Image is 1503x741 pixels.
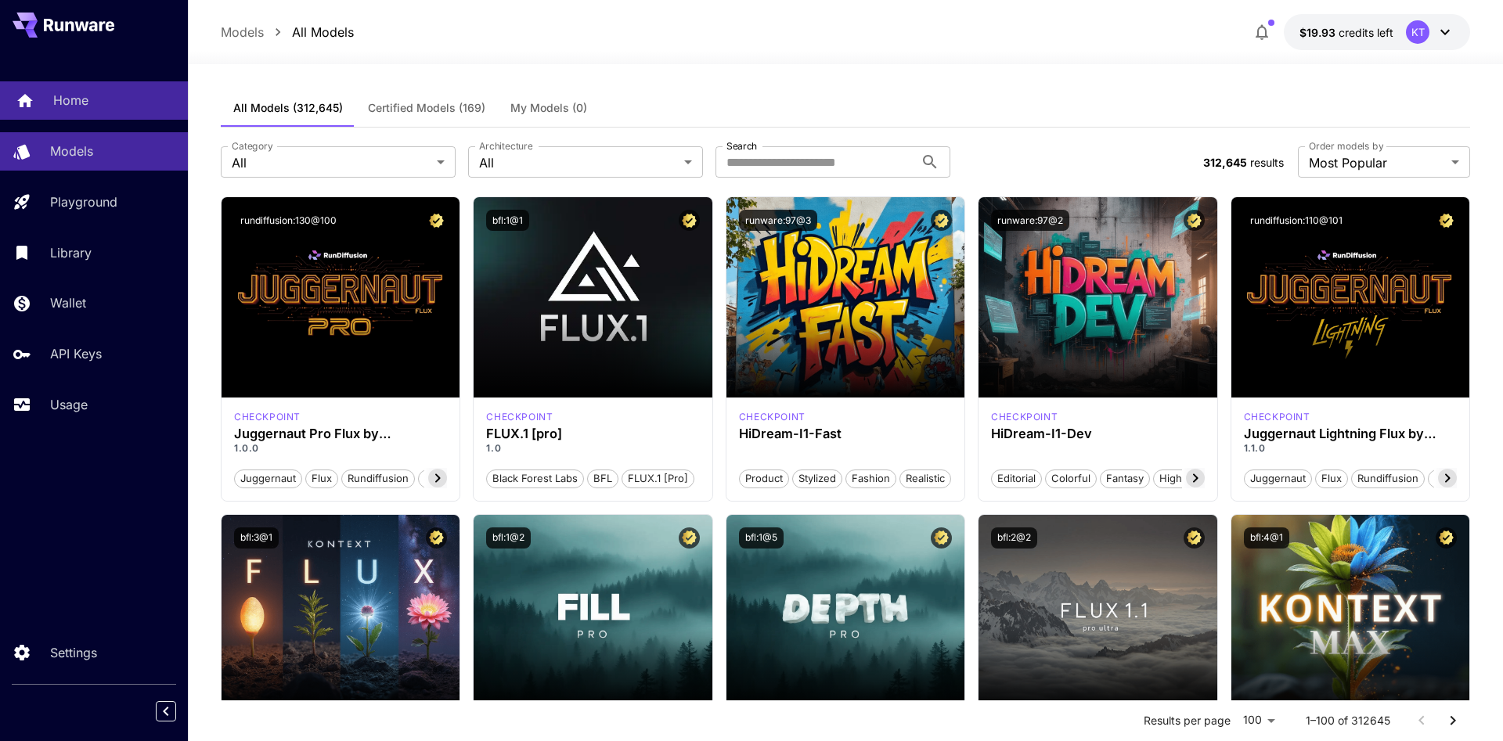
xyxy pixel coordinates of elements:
button: bfl:2@2 [991,527,1037,549]
label: Category [232,139,273,153]
span: rundiffusion [342,471,414,487]
div: FLUX.1 D [1244,410,1310,424]
h3: Juggernaut Lightning Flux by RunDiffusion [1244,426,1457,441]
span: FLUX.1 [pro] [622,471,694,487]
button: bfl:4@1 [1244,527,1289,549]
label: Architecture [479,139,532,153]
span: BFL [588,471,618,487]
span: All [479,153,678,172]
span: Fantasy [1101,471,1149,487]
button: Certified Model – Vetted for best performance and includes a commercial license. [426,527,447,549]
div: KT [1406,20,1429,44]
div: HiDream Fast [739,410,806,424]
button: schnell [1428,468,1476,488]
span: 312,645 [1203,156,1247,169]
p: checkpoint [739,410,806,424]
button: rundiffusion [1351,468,1425,488]
p: Models [50,142,93,160]
button: flux [1315,468,1348,488]
h3: Juggernaut Pro Flux by RunDiffusion [234,426,447,441]
span: Most Popular [1309,153,1445,172]
a: Models [221,23,264,41]
p: 1.0.0 [234,441,447,455]
button: bfl:1@5 [739,527,784,549]
p: 1.0 [486,441,699,455]
h3: FLUX.1 [pro] [486,426,699,441]
p: checkpoint [486,410,553,424]
p: Wallet [50,293,86,312]
div: HiDream Dev [991,410,1058,424]
button: Certified Model – Vetted for best performance and includes a commercial license. [1436,210,1457,231]
span: credits left [1339,26,1393,39]
span: flux [1316,471,1347,487]
button: bfl:1@1 [486,210,529,231]
button: flux [305,468,338,488]
span: results [1250,156,1284,169]
button: FLUX.1 [pro] [622,468,694,488]
a: All Models [292,23,354,41]
span: pro [419,471,446,487]
button: Certified Model – Vetted for best performance and includes a commercial license. [931,210,952,231]
p: Results per page [1144,713,1231,728]
p: Library [50,243,92,262]
span: Realistic [900,471,950,487]
p: Home [53,91,88,110]
button: Fantasy [1100,468,1150,488]
div: $19.9346 [1299,24,1393,41]
button: juggernaut [234,468,302,488]
p: checkpoint [991,410,1058,424]
button: Certified Model – Vetted for best performance and includes a commercial license. [679,527,700,549]
h3: HiDream-I1-Dev [991,426,1204,441]
span: High Detail [1154,471,1217,487]
span: $19.93 [1299,26,1339,39]
span: rundiffusion [1352,471,1424,487]
button: Certified Model – Vetted for best performance and includes a commercial license. [679,210,700,231]
span: My Models (0) [510,101,587,115]
span: schnell [1429,471,1475,487]
p: checkpoint [1244,410,1310,424]
button: bfl:3@1 [234,527,279,549]
div: HiDream-I1-Fast [739,426,952,441]
button: rundiffusion:130@100 [234,210,343,231]
p: API Keys [50,344,102,363]
button: Certified Model – Vetted for best performance and includes a commercial license. [1184,527,1205,549]
button: Go to next page [1437,705,1469,736]
button: Black Forest Labs [486,468,584,488]
button: $19.9346KT [1284,14,1470,50]
button: Certified Model – Vetted for best performance and includes a commercial license. [1436,527,1457,549]
span: Editorial [992,471,1041,487]
button: Colorful [1045,468,1097,488]
div: Collapse sidebar [168,697,188,725]
span: All Models (312,645) [233,101,343,115]
button: pro [418,468,447,488]
p: Settings [50,643,97,662]
button: Stylized [792,468,842,488]
p: checkpoint [234,410,301,424]
span: Product [740,471,788,487]
button: Certified Model – Vetted for best performance and includes a commercial license. [931,527,952,549]
button: bfl:1@2 [486,527,531,549]
button: juggernaut [1244,468,1312,488]
button: runware:97@3 [739,210,817,231]
button: runware:97@2 [991,210,1069,231]
label: Order models by [1309,139,1383,153]
button: BFL [587,468,618,488]
button: Collapse sidebar [156,701,176,721]
p: Usage [50,395,88,414]
button: rundiffusion:110@101 [1244,210,1349,231]
button: Editorial [991,468,1042,488]
span: juggernaut [1245,471,1311,487]
button: High Detail [1153,468,1218,488]
button: Product [739,468,789,488]
div: FLUX.1 D [234,410,301,424]
button: Fashion [845,468,896,488]
div: fluxpro [486,410,553,424]
span: Colorful [1046,471,1096,487]
span: Stylized [793,471,842,487]
span: juggernaut [235,471,301,487]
